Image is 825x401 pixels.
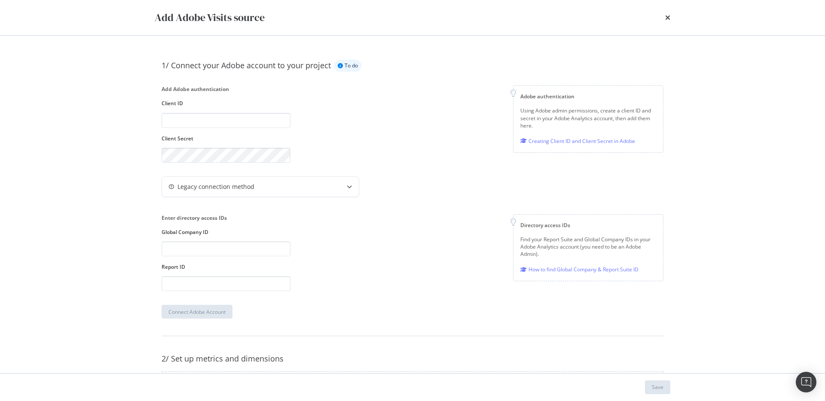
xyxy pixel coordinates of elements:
label: Report ID [162,263,290,270]
button: Connect Adobe Account [162,305,232,319]
label: Global Company ID [162,228,290,236]
a: How to find Global Company & Report Suite ID [520,265,639,274]
span: To do [345,63,358,68]
div: Find your Report Suite and Global Company IDs in your Adobe Analytics account (you need to be an ... [520,236,656,258]
div: 1/ Connect your Adobe account to your project [162,60,331,71]
div: Save [652,383,663,391]
div: Enter directory access IDs [162,214,290,222]
a: Creating Client ID and Client Secret in Adobe [520,137,635,146]
div: Using Adobe admin permissions, create a client ID and secret in your Adobe Analytics account, the... [520,107,656,129]
div: info label [334,60,361,72]
div: Directory access IDs [520,222,656,229]
div: Connect Adobe Account [168,308,226,316]
div: Legacy connection method [177,182,254,191]
button: Save [645,380,670,394]
div: Adobe authentication [520,93,656,100]
div: Add Adobe authentication [162,85,290,93]
label: Client ID [162,100,290,107]
div: Open Intercom Messenger [796,372,816,392]
div: times [665,10,670,25]
div: 2/ Set up metrics and dimensions [162,353,663,365]
div: Add Adobe Visits source [155,10,265,25]
label: Client Secret [162,135,290,142]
